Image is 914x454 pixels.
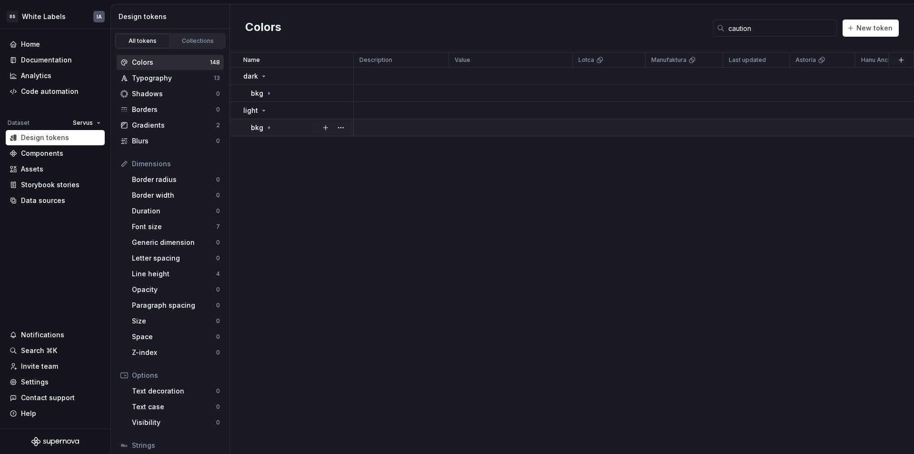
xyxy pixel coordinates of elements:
button: New token [843,20,899,37]
div: Duration [132,206,216,216]
div: Analytics [21,71,51,81]
p: Manufaktura [651,56,686,64]
div: Contact support [21,393,75,403]
p: bkg [251,123,263,132]
div: Design tokens [119,12,226,21]
div: IA [97,13,102,20]
div: Space [132,332,216,342]
p: dark [243,71,258,81]
button: Contact support [6,390,105,405]
svg: Supernova Logo [31,437,79,446]
p: Last updated [729,56,766,64]
a: Storybook stories [6,177,105,192]
div: Invite team [21,362,58,371]
p: light [243,106,258,115]
div: Shadows [132,89,216,99]
div: Design tokens [21,133,69,142]
div: Gradients [132,121,216,130]
a: Border radius0 [128,172,224,187]
div: 0 [216,387,220,395]
div: Colors [132,58,210,67]
div: 0 [216,349,220,356]
a: Size0 [128,313,224,329]
h2: Colors [245,20,281,37]
a: Space0 [128,329,224,344]
a: Settings [6,374,105,390]
span: Servus [73,119,93,127]
button: Help [6,406,105,421]
div: 0 [216,192,220,199]
a: Analytics [6,68,105,83]
div: 0 [216,333,220,341]
div: Dataset [8,119,30,127]
a: Letter spacing0 [128,251,224,266]
div: 0 [216,254,220,262]
div: Opacity [132,285,216,294]
a: Text case0 [128,399,224,414]
a: Generic dimension0 [128,235,224,250]
div: 4 [216,270,220,278]
div: Documentation [21,55,72,65]
div: 0 [216,239,220,246]
div: Size [132,316,216,326]
div: Letter spacing [132,253,216,263]
a: Text decoration0 [128,383,224,399]
div: Text case [132,402,216,412]
a: Shadows0 [117,86,224,101]
a: Documentation [6,52,105,68]
div: Text decoration [132,386,216,396]
a: Visibility0 [128,415,224,430]
div: Storybook stories [21,180,79,190]
div: Help [21,409,36,418]
a: Blurs0 [117,133,224,149]
button: Search ⌘K [6,343,105,358]
p: Hanu Ancutei [861,56,898,64]
div: 148 [210,59,220,66]
a: Font size7 [128,219,224,234]
a: Code automation [6,84,105,99]
input: Search in tokens... [725,20,837,37]
div: Strings [132,441,220,450]
div: 0 [216,286,220,293]
div: Generic dimension [132,238,216,247]
div: 0 [216,176,220,183]
div: Settings [21,377,49,387]
button: Notifications [6,327,105,343]
a: Components [6,146,105,161]
div: 7 [216,223,220,231]
p: Description [359,56,392,64]
a: Paragraph spacing0 [128,298,224,313]
div: Line height [132,269,216,279]
div: Paragraph spacing [132,301,216,310]
button: BSWhite LabelsIA [2,6,109,27]
a: Z-index0 [128,345,224,360]
div: 0 [216,106,220,113]
a: Border width0 [128,188,224,203]
div: Font size [132,222,216,232]
a: Line height4 [128,266,224,282]
div: 0 [216,207,220,215]
p: Value [455,56,470,64]
a: Gradients2 [117,118,224,133]
div: 0 [216,317,220,325]
a: Data sources [6,193,105,208]
div: Border radius [132,175,216,184]
a: Duration0 [128,203,224,219]
p: Astoria [795,56,816,64]
a: Colors148 [117,55,224,70]
a: Home [6,37,105,52]
div: 13 [214,74,220,82]
div: BS [7,11,18,22]
div: Code automation [21,87,79,96]
span: New token [856,23,893,33]
div: Visibility [132,418,216,427]
div: Components [21,149,63,158]
div: 0 [216,302,220,309]
p: Lotca [578,56,594,64]
a: Borders0 [117,102,224,117]
div: Borders [132,105,216,114]
a: Typography13 [117,71,224,86]
div: 0 [216,403,220,411]
p: bkg [251,89,263,98]
div: Home [21,40,40,49]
